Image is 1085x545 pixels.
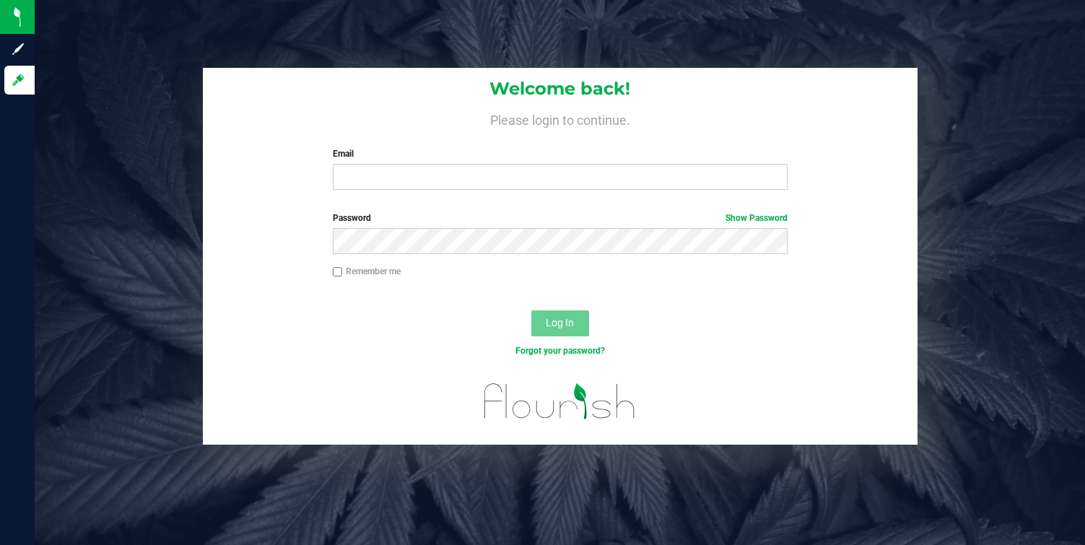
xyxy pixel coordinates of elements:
a: Show Password [725,213,788,223]
inline-svg: Sign up [11,42,25,56]
span: Password [333,213,371,223]
span: Log In [546,317,574,328]
h1: Welcome back! [203,79,918,98]
button: Log In [531,310,589,336]
a: Forgot your password? [515,346,605,356]
label: Email [333,147,788,160]
h4: Please login to continue. [203,110,918,127]
inline-svg: Log in [11,73,25,87]
img: flourish_logo.svg [471,372,650,430]
label: Remember me [333,265,401,278]
input: Remember me [333,267,343,277]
